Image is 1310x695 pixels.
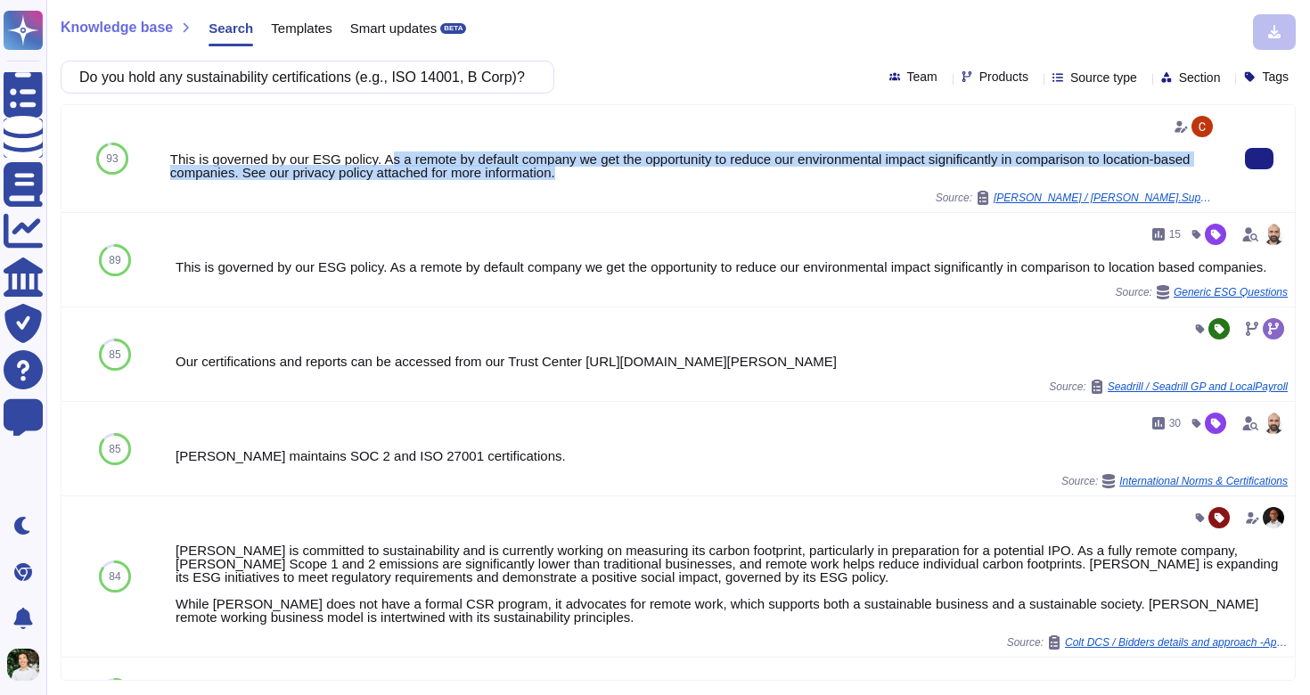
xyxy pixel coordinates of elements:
[936,191,1216,205] span: Source:
[1263,224,1284,245] img: user
[1263,413,1284,434] img: user
[109,255,120,266] span: 89
[1174,287,1288,298] span: Generic ESG Questions
[176,355,1288,368] div: Our certifications and reports can be accessed from our Trust Center [URL][DOMAIN_NAME][PERSON_NAME]
[170,152,1216,179] div: This is governed by our ESG policy. As a remote by default company we get the opportunity to redu...
[907,70,937,83] span: Team
[1070,71,1137,84] span: Source type
[70,61,536,93] input: Search a question or template...
[109,571,120,582] span: 84
[1007,635,1288,650] span: Source:
[440,23,466,34] div: BETA
[1263,507,1284,528] img: user
[109,349,120,360] span: 85
[176,449,1288,462] div: [PERSON_NAME] maintains SOC 2 and ISO 27001 certifications.
[1179,71,1221,84] span: Section
[61,20,173,35] span: Knowledge base
[7,649,39,681] img: user
[1169,229,1181,240] span: 15
[350,21,438,35] span: Smart updates
[1169,418,1181,429] span: 30
[271,21,332,35] span: Templates
[979,70,1028,83] span: Products
[1108,381,1288,392] span: Seadrill / Seadrill GP and LocalPayroll
[994,192,1216,203] span: [PERSON_NAME] / [PERSON_NAME].Supplier Assessment Questionnaire.v6 (HIGH)
[1119,476,1288,487] span: International Norms & Certifications
[176,544,1288,624] div: [PERSON_NAME] is committed to sustainability and is currently working on measuring its carbon foo...
[1065,637,1288,648] span: Colt DCS / Bidders details and approach -Appendix A
[1116,285,1288,299] span: Source:
[209,21,253,35] span: Search
[4,645,52,684] button: user
[1191,116,1213,137] img: user
[1049,380,1288,394] span: Source:
[176,260,1288,274] div: This is governed by our ESG policy. As a remote by default company we get the opportunity to redu...
[1061,474,1288,488] span: Source:
[109,444,120,454] span: 85
[1262,70,1289,83] span: Tags
[106,153,118,164] span: 93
